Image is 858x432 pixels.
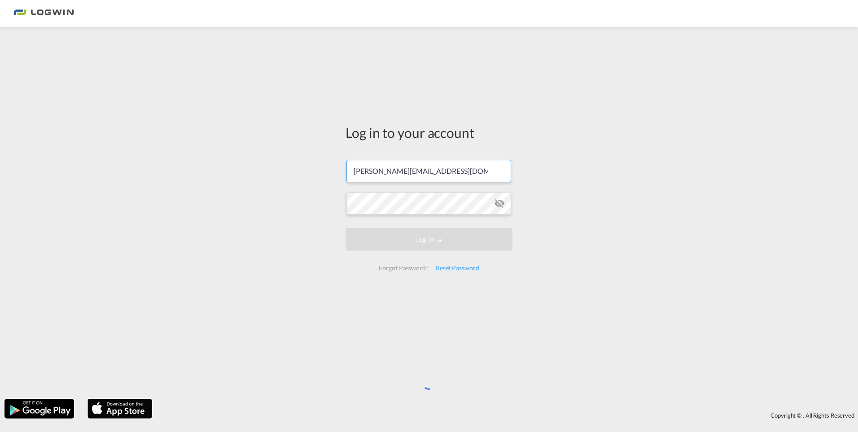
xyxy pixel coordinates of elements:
[157,408,858,423] div: Copyright © . All Rights Reserved
[432,260,483,276] div: Reset Password
[346,160,511,182] input: Enter email/phone number
[346,123,512,142] div: Log in to your account
[346,228,512,251] button: LOGIN
[13,4,74,24] img: bc73a0e0d8c111efacd525e4c8ad7d32.png
[87,398,153,419] img: apple.png
[494,198,505,209] md-icon: icon-eye-off
[4,398,75,419] img: google.png
[375,260,432,276] div: Forgot Password?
